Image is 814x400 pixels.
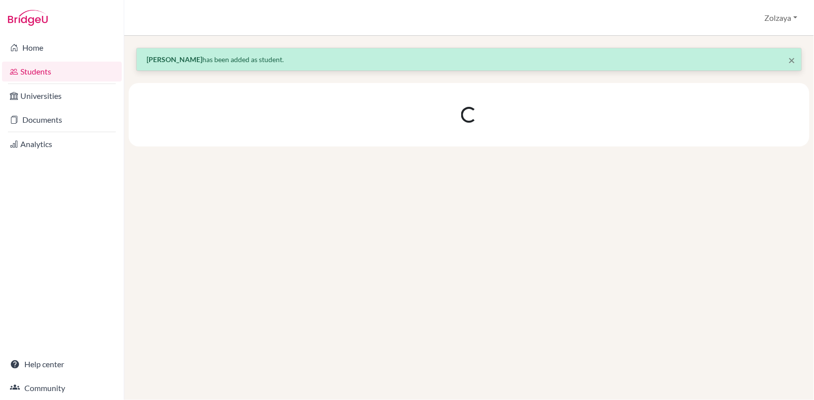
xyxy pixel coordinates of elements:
[2,134,122,154] a: Analytics
[147,54,792,65] p: has been added as student.
[760,8,802,27] button: Zolzaya
[2,354,122,374] a: Help center
[2,62,122,81] a: Students
[147,55,202,64] strong: [PERSON_NAME]
[789,54,796,66] button: Close
[789,53,796,67] span: ×
[2,86,122,106] a: Universities
[2,378,122,398] a: Community
[8,10,48,26] img: Bridge-U
[2,110,122,130] a: Documents
[2,38,122,58] a: Home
